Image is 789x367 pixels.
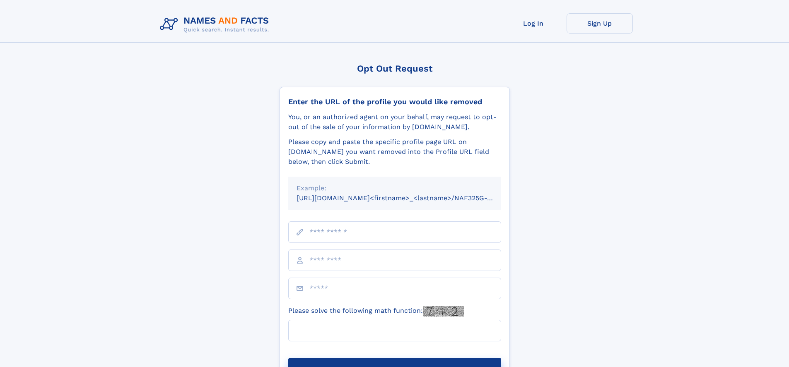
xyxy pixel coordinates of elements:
[280,63,510,74] div: Opt Out Request
[288,137,501,167] div: Please copy and paste the specific profile page URL on [DOMAIN_NAME] you want removed into the Pr...
[288,306,464,317] label: Please solve the following math function:
[157,13,276,36] img: Logo Names and Facts
[288,97,501,106] div: Enter the URL of the profile you would like removed
[500,13,567,34] a: Log In
[288,112,501,132] div: You, or an authorized agent on your behalf, may request to opt-out of the sale of your informatio...
[297,194,517,202] small: [URL][DOMAIN_NAME]<firstname>_<lastname>/NAF325G-xxxxxxxx
[567,13,633,34] a: Sign Up
[297,183,493,193] div: Example:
